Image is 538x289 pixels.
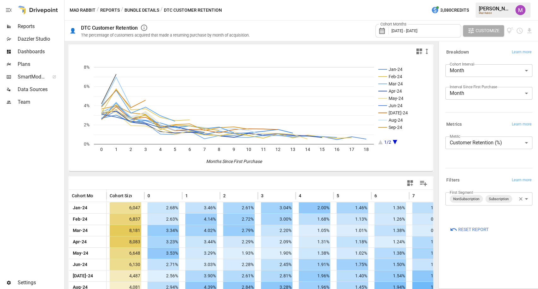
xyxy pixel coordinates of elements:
[416,176,431,190] button: Manage Columns
[299,248,330,259] span: 1.38%
[121,6,123,14] div: /
[299,202,330,213] span: 2.00%
[84,103,90,108] text: 4%
[374,202,406,213] span: 1.36%
[84,65,90,70] text: 8%
[97,6,99,14] div: /
[512,49,531,55] span: Learn more
[389,89,402,94] text: Apr-24
[185,202,217,213] span: 3.46%
[223,214,255,225] span: 2.72%
[18,73,45,81] span: SmartModel
[412,202,444,213] span: 1.04%
[185,270,217,281] span: 3.90%
[72,225,89,236] span: Mar-24
[337,202,368,213] span: 1.46%
[389,74,402,79] text: Feb-24
[463,25,504,37] button: Customize
[379,21,408,27] label: Cohort Months
[72,259,88,270] span: Jun-24
[188,147,191,152] text: 6
[246,147,251,152] text: 10
[72,193,100,199] span: Cohort Month
[261,236,292,247] span: 2.09%
[384,140,391,145] text: 1/2
[206,159,263,164] text: Months Since First Purchase
[512,177,531,183] span: Learn more
[506,25,514,37] button: View documentation
[374,248,406,259] span: 1.38%
[110,225,141,236] span: 8,181
[110,214,141,225] span: 6,837
[374,236,406,247] span: 1.24%
[223,259,255,270] span: 2.28%
[185,193,188,199] span: 1
[415,191,424,200] button: Sort
[450,84,497,90] label: Interval Since First Purchase
[218,147,220,152] text: 8
[476,27,500,35] span: Customize
[378,191,386,200] button: Sort
[374,214,406,225] span: 1.26%
[148,236,179,247] span: 3.23%
[144,147,147,152] text: 3
[223,202,255,213] span: 2.61%
[148,248,179,259] span: 3.53%
[110,259,141,270] span: 6,130
[18,61,63,68] span: Plans
[264,191,273,200] button: Sort
[148,259,179,270] span: 2.71%
[69,58,428,171] svg: A chart.
[94,191,103,200] button: Sort
[374,270,406,281] span: 1.54%
[261,270,292,281] span: 2.81%
[18,48,63,55] span: Dashboards
[72,236,88,247] span: Apr-24
[18,279,63,286] span: Settings
[185,236,217,247] span: 3.44%
[18,23,63,30] span: Reports
[391,28,417,33] span: [DATE] - [DATE]
[334,147,339,152] text: 16
[174,147,176,152] text: 5
[445,87,532,100] div: Month
[450,61,474,67] label: Cohort Interval
[337,193,339,199] span: 5
[389,67,402,72] text: Jan-24
[512,1,529,19] button: Umer Muhammed
[450,134,460,139] label: Metric
[412,248,444,259] span: 1.17%
[261,259,292,270] span: 2.45%
[84,84,90,89] text: 6%
[305,147,310,152] text: 14
[18,98,63,106] span: Team
[261,214,292,225] span: 3.00%
[185,225,217,236] span: 4.02%
[151,191,159,200] button: Sort
[458,226,489,234] span: Reset Report
[261,225,292,236] span: 2.20%
[412,236,444,247] span: 1.16%
[72,248,89,259] span: May-24
[526,27,533,34] button: Download report
[261,147,266,152] text: 11
[110,202,141,213] span: 6,047
[299,193,301,199] span: 4
[185,248,217,259] span: 3.29%
[110,270,141,281] span: 4,487
[84,142,90,147] text: 0%
[446,121,462,128] h6: Metrics
[374,193,377,199] span: 6
[516,27,523,34] button: Schedule report
[223,193,226,199] span: 2
[130,147,132,152] text: 2
[261,248,292,259] span: 1.90%
[374,259,406,270] span: 1.50%
[233,147,235,152] text: 9
[445,224,493,235] button: Reset Report
[160,6,163,14] div: /
[185,214,217,225] span: 4.14%
[440,6,469,14] span: 3,080 Credits
[299,225,330,236] span: 1.05%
